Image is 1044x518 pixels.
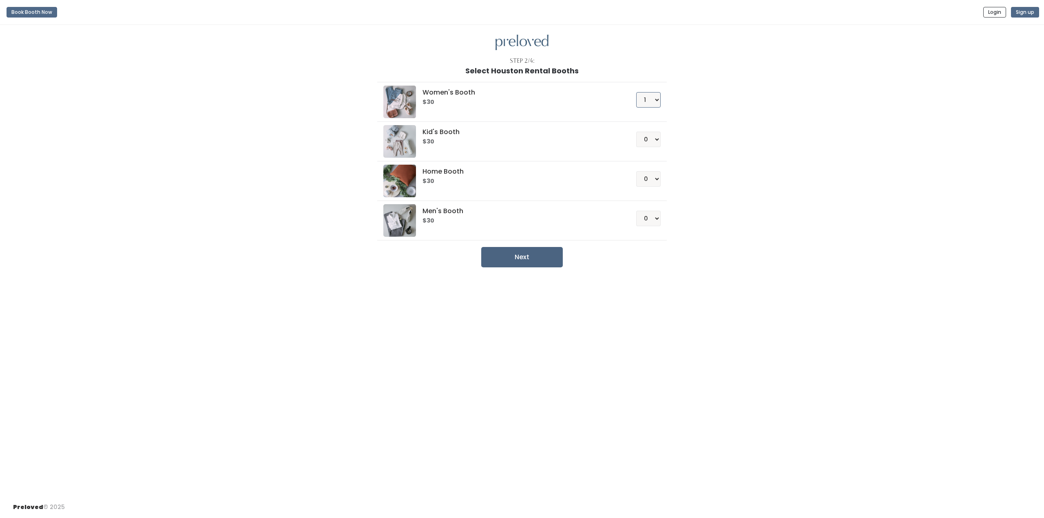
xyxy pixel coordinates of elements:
img: preloved logo [495,35,549,51]
button: Sign up [1011,7,1039,18]
h6: $30 [422,218,616,224]
h6: $30 [422,99,616,106]
button: Login [983,7,1006,18]
h6: $30 [422,139,616,145]
h1: Select Houston Rental Booths [465,67,579,75]
h5: Kid's Booth [422,128,616,136]
img: preloved logo [383,125,416,158]
div: Step 2/4: [510,57,535,65]
div: © 2025 [13,496,65,511]
h6: $30 [422,178,616,185]
span: Preloved [13,503,43,511]
h5: Women's Booth [422,89,616,96]
h5: Men's Booth [422,207,616,215]
img: preloved logo [383,86,416,118]
button: Next [481,247,563,267]
button: Book Booth Now [7,7,57,18]
img: preloved logo [383,165,416,197]
a: Book Booth Now [7,3,57,21]
h5: Home Booth [422,168,616,175]
img: preloved logo [383,204,416,237]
